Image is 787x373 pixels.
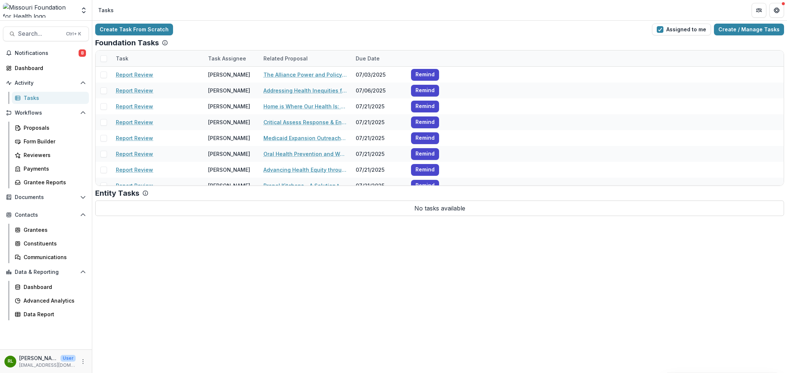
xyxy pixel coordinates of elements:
a: Report Review [116,71,153,79]
div: Form Builder [24,137,83,145]
div: Task [111,50,204,66]
button: Open Data & Reporting [3,266,89,278]
div: Grantee Reports [24,178,83,186]
a: Report Review [116,150,153,158]
a: Tasks [12,92,89,104]
div: 07/21/2025 [351,114,407,130]
button: Notifications8 [3,47,89,59]
div: 07/21/2025 [351,130,407,146]
div: Tasks [98,6,114,14]
div: Dashboard [15,64,83,72]
a: Communications [12,251,89,263]
a: Constituents [12,237,89,250]
div: 07/03/2025 [351,67,407,83]
span: Activity [15,80,77,86]
button: Open entity switcher [79,3,89,18]
a: Grantee Reports [12,176,89,188]
a: Proposals [12,122,89,134]
button: Remind [411,69,439,81]
div: [PERSON_NAME] [208,118,250,126]
a: The Alliance Power and Policy Action (PPAG) [263,71,347,79]
span: Contacts [15,212,77,218]
a: Addressing Health Inequities for Patients with Sickle Cell Disease by Providing Comprehensive Ser... [263,87,347,94]
a: Home is Where Our Health Is: Strategic Code Enforcement for Indoor Housing Quality [263,102,347,110]
button: Remind [411,101,439,112]
p: Entity Tasks [95,189,139,198]
div: Rebekah Lerch [8,359,13,364]
div: Due Date [351,50,407,66]
button: Remind [411,85,439,97]
p: User [61,355,76,362]
div: [PERSON_NAME] [208,150,250,158]
a: Report Review [116,166,153,174]
div: Related Proposal [259,55,312,62]
div: [PERSON_NAME] [208,87,250,94]
button: Search... [3,27,89,41]
button: Remind [411,164,439,176]
a: Medicaid Expansion Outreach, Enrollment and Renewal [263,134,347,142]
a: Dashboard [12,281,89,293]
div: Communications [24,253,83,261]
button: Partners [752,3,766,18]
p: No tasks available [95,201,784,216]
div: Reviewers [24,151,83,159]
button: Remind [411,148,439,160]
div: Ctrl + K [65,30,83,38]
span: Workflows [15,110,77,116]
a: Dashboard [3,62,89,74]
button: Remind [411,132,439,144]
a: Report Review [116,182,153,189]
div: Tasks [24,94,83,102]
a: Grantees [12,224,89,236]
button: Remind [411,116,439,128]
a: Advanced Analytics [12,294,89,307]
button: Open Activity [3,77,89,89]
button: Get Help [769,3,784,18]
div: Grantees [24,226,83,234]
a: Data Report [12,308,89,320]
a: Create Task From Scratch [95,24,173,35]
a: Reviewers [12,149,89,161]
div: 07/21/2025 [351,146,407,162]
div: Related Proposal [259,50,351,66]
div: 07/21/2025 [351,162,407,178]
a: Propel Kitchens - A Solution to Decrease Barriers, Improve Economic Structures, and Disrupt Food ... [263,182,347,189]
a: Form Builder [12,135,89,147]
div: Due Date [351,55,384,62]
div: Constituents [24,240,83,247]
div: Task Assignee [204,50,259,66]
span: 8 [79,49,86,57]
div: [PERSON_NAME] [208,182,250,189]
a: Payments [12,163,89,175]
p: [PERSON_NAME] [19,354,58,362]
div: [PERSON_NAME] [208,71,250,79]
div: 07/21/2025 [351,178,407,194]
a: Advancing Health Equity through Government Systems Change [263,166,347,174]
button: Open Workflows [3,107,89,119]
button: Open Contacts [3,209,89,221]
a: Oral Health Prevention and Workforce Improvement [263,150,347,158]
button: More [79,357,87,366]
span: Notifications [15,50,79,56]
a: Create / Manage Tasks [714,24,784,35]
div: Payments [24,165,83,172]
span: Search... [18,30,62,37]
div: 07/06/2025 [351,83,407,98]
div: [PERSON_NAME] [208,102,250,110]
div: 07/21/2025 [351,98,407,114]
a: Report Review [116,118,153,126]
p: [EMAIL_ADDRESS][DOMAIN_NAME] [19,362,76,369]
div: Proposals [24,124,83,132]
button: Remind [411,180,439,192]
div: Task [111,55,133,62]
div: [PERSON_NAME] [208,166,250,174]
a: Report Review [116,134,153,142]
div: Advanced Analytics [24,297,83,304]
span: Documents [15,194,77,201]
div: Dashboard [24,283,83,291]
a: Critical Assess Response & Engagement (CARE) Implementation project [263,118,347,126]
